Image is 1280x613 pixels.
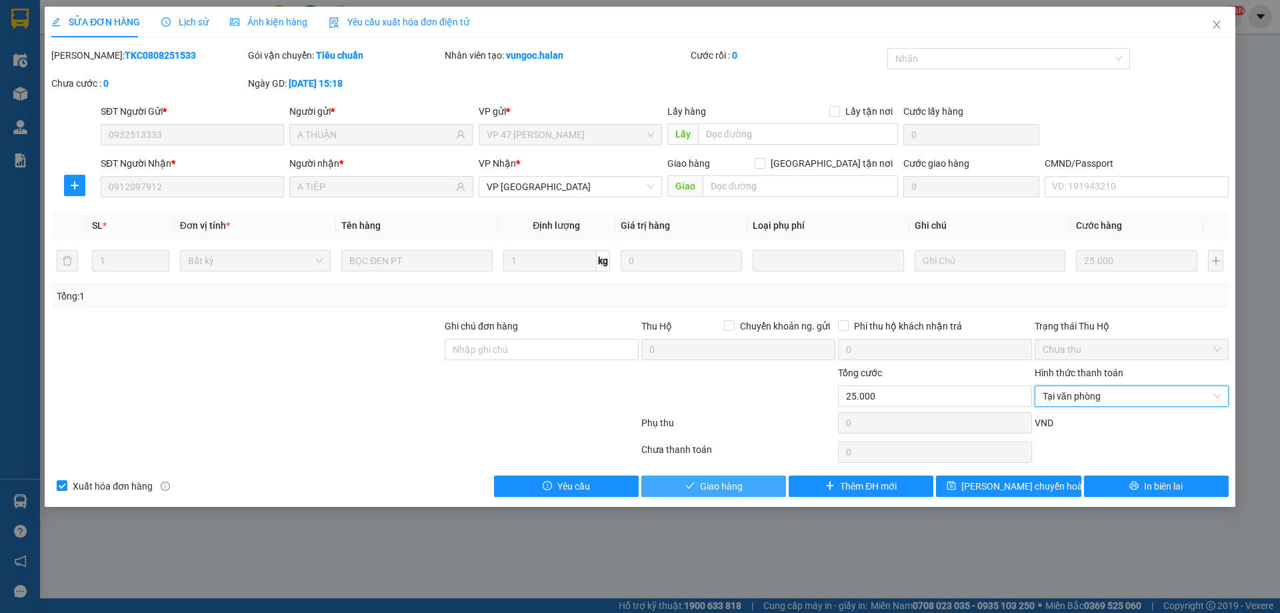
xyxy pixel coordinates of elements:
[641,321,672,332] span: Thu Hộ
[51,48,245,63] div: [PERSON_NAME]:
[557,479,590,494] span: Yêu cầu
[825,481,835,492] span: plus
[248,76,442,91] div: Ngày GD:
[487,125,654,145] span: VP 47 Trần Khát Chân
[297,127,453,142] input: Tên người gửi
[1045,156,1228,171] div: CMND/Passport
[17,91,199,135] b: GỬI : VP [GEOGRAPHIC_DATA]
[533,220,580,231] span: Định lượng
[57,289,494,303] div: Tổng: 1
[17,17,117,83] img: logo.jpg
[1035,418,1053,428] span: VND
[65,180,85,191] span: plus
[51,76,245,91] div: Chưa cước :
[329,17,469,27] span: Yêu cầu xuất hóa đơn điện tử
[341,250,492,271] input: VD: Bàn, Ghế
[101,104,284,119] div: SĐT Người Gửi
[840,104,898,119] span: Lấy tận nơi
[667,123,698,145] span: Lấy
[1211,19,1222,30] span: close
[57,250,78,271] button: delete
[289,104,473,119] div: Người gửi
[230,17,239,27] span: picture
[67,479,158,494] span: Xuất hóa đơn hàng
[1035,319,1229,334] div: Trạng thái Thu Hộ
[765,156,898,171] span: [GEOGRAPHIC_DATA] tận nơi
[667,175,703,197] span: Giao
[597,250,610,271] span: kg
[51,17,61,27] span: edit
[289,78,343,89] b: [DATE] 15:18
[445,48,688,63] div: Nhân viên tạo:
[341,220,381,231] span: Tên hàng
[543,481,552,492] span: exclamation-circle
[445,339,639,360] input: Ghi chú đơn hàng
[691,48,885,63] div: Cước rồi :
[479,104,662,119] div: VP gửi
[735,319,835,334] span: Chuyển khoản ng. gửi
[161,17,209,27] span: Lịch sử
[125,50,196,61] b: TKC0808251533
[1144,479,1183,494] span: In biên lai
[445,321,518,332] label: Ghi chú đơn hàng
[487,177,654,197] span: VP Vĩnh Yên
[329,17,339,28] img: icon
[479,158,516,169] span: VP Nhận
[641,476,786,497] button: checkGiao hàng
[903,124,1039,145] input: Cước lấy hàng
[64,175,85,196] button: plus
[747,213,909,239] th: Loại phụ phí
[248,48,442,63] div: Gói vận chuyển:
[1084,476,1229,497] button: printerIn biên lai
[698,123,898,145] input: Dọc đường
[1198,7,1235,44] button: Close
[849,319,967,334] span: Phí thu hộ khách nhận trả
[1208,250,1223,271] button: plus
[1043,386,1221,406] span: Tại văn phòng
[840,479,897,494] span: Thêm ĐH mới
[640,442,837,466] div: Chưa thanh toán
[915,250,1065,271] input: Ghi Chú
[456,130,465,139] span: user
[1129,481,1139,492] span: printer
[947,481,956,492] span: save
[903,176,1039,197] input: Cước giao hàng
[621,250,742,271] input: 0
[936,476,1081,497] button: save[PERSON_NAME] chuyển hoàn
[1035,368,1123,378] label: Hình thức thanh toán
[506,50,563,61] b: vungoc.halan
[1213,392,1221,400] span: close-circle
[161,482,170,491] span: info-circle
[1076,220,1122,231] span: Cước hàng
[103,78,109,89] b: 0
[92,220,103,231] span: SL
[1043,340,1221,360] span: Chưa thu
[667,158,710,169] span: Giao hàng
[640,416,837,439] div: Phụ thu
[903,158,969,169] label: Cước giao hàng
[621,220,670,231] span: Giá trị hàng
[494,476,639,497] button: exclamation-circleYêu cầu
[909,213,1071,239] th: Ghi chú
[188,251,323,271] span: Bất kỳ
[903,106,963,117] label: Cước lấy hàng
[456,182,465,191] span: user
[789,476,933,497] button: plusThêm ĐH mới
[667,106,706,117] span: Lấy hàng
[685,481,695,492] span: check
[316,50,363,61] b: Tiêu chuẩn
[1076,250,1197,271] input: 0
[838,368,882,378] span: Tổng cước
[230,17,307,27] span: Ảnh kiện hàng
[961,479,1088,494] span: [PERSON_NAME] chuyển hoàn
[703,175,898,197] input: Dọc đường
[101,156,284,171] div: SĐT Người Nhận
[732,50,737,61] b: 0
[125,33,557,49] li: 271 - [PERSON_NAME] - [GEOGRAPHIC_DATA] - [GEOGRAPHIC_DATA]
[289,156,473,171] div: Người nhận
[161,17,171,27] span: clock-circle
[51,17,140,27] span: SỬA ĐƠN HÀNG
[297,179,453,194] input: Tên người nhận
[700,479,743,494] span: Giao hàng
[180,220,230,231] span: Đơn vị tính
